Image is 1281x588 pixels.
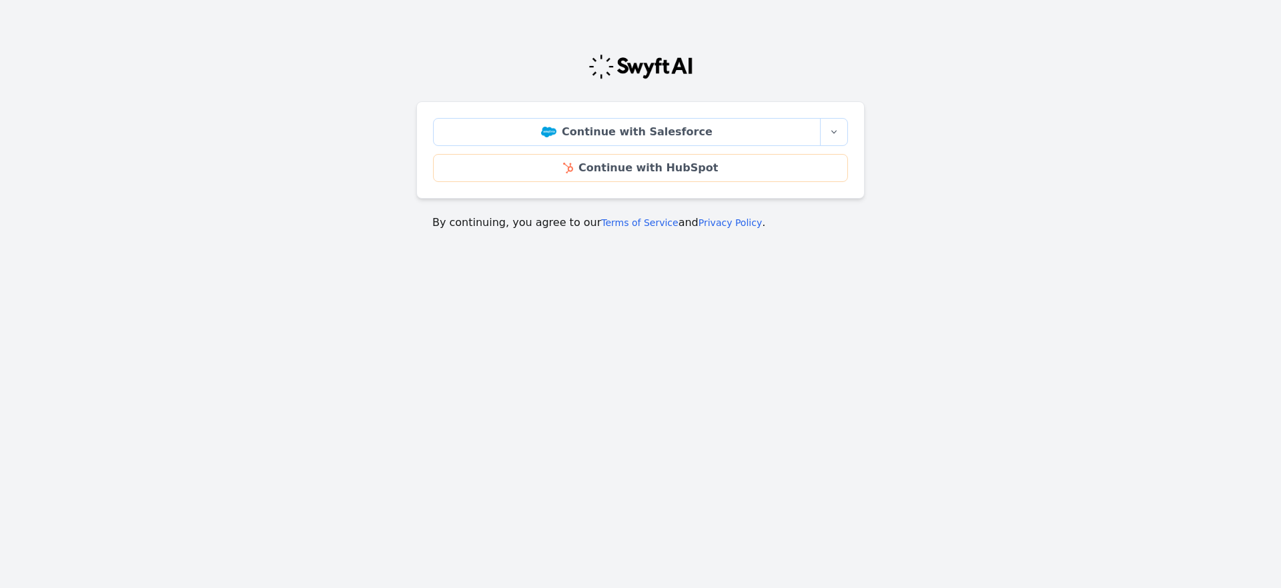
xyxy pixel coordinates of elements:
a: Continue with HubSpot [433,154,848,182]
a: Continue with Salesforce [433,118,821,146]
a: Privacy Policy [699,217,762,228]
img: Swyft Logo [588,53,693,80]
img: HubSpot [563,163,573,173]
a: Terms of Service [601,217,678,228]
p: By continuing, you agree to our and . [432,215,849,231]
img: Salesforce [541,127,556,137]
